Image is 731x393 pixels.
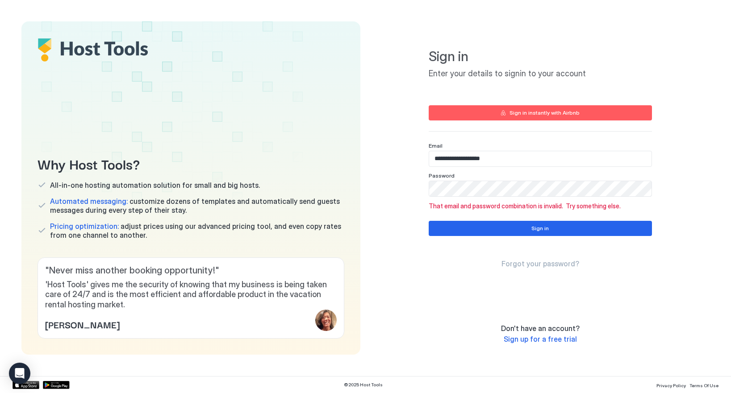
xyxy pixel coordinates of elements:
a: Google Play Store [43,381,70,389]
button: Sign in [429,221,652,236]
span: Password [429,172,455,179]
span: Email [429,142,443,149]
div: profile [315,310,337,331]
span: All-in-one hosting automation solution for small and big hosts. [50,181,260,190]
span: Don't have an account? [501,324,580,333]
input: Input Field [429,181,652,196]
div: Sign in instantly with Airbnb [510,109,580,117]
div: Sign in [531,224,549,232]
span: Privacy Policy [656,383,686,388]
a: App Store [13,381,39,389]
a: Forgot your password? [501,259,579,269]
span: That email and password combination is invalid. Try something else. [429,202,652,210]
div: Open Intercom Messenger [9,363,30,384]
span: adjust prices using our advanced pricing tool, and even copy rates from one channel to another. [50,222,344,240]
a: Terms Of Use [689,380,718,389]
input: Input Field [429,151,652,166]
span: customize dozens of templates and automatically send guests messages during every step of their s... [50,197,344,215]
span: Pricing optimization: [50,222,119,231]
span: Why Host Tools? [38,153,344,174]
span: 'Host Tools' gives me the security of knowing that my business is being taken care of 24/7 and is... [45,280,337,310]
a: Privacy Policy [656,380,686,389]
a: Sign up for a free trial [504,335,577,344]
button: Sign in instantly with Airbnb [429,105,652,120]
span: Sign in [429,48,652,65]
span: Enter your details to signin to your account [429,69,652,79]
span: Automated messaging: [50,197,128,206]
span: " Never miss another booking opportunity! " [45,265,337,276]
span: Terms Of Use [689,383,718,388]
span: Forgot your password? [501,259,579,268]
span: [PERSON_NAME] [45,318,120,331]
span: © 2025 Host Tools [344,382,383,388]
